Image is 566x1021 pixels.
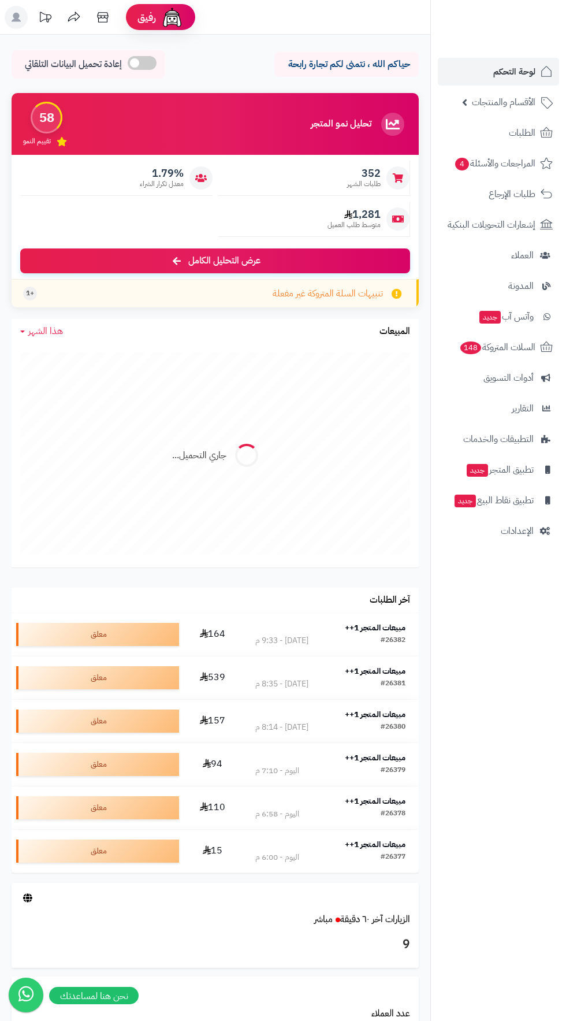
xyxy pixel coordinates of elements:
[23,136,51,146] span: تقييم النمو
[453,492,534,508] span: تطبيق نقاط البيع
[20,248,410,273] a: عرض التحليل الكامل
[438,150,559,177] a: المراجعات والأسئلة4
[16,623,179,646] div: معلق
[460,341,481,354] span: 148
[184,700,242,742] td: 157
[345,795,405,807] strong: مبيعات المتجر 1++
[472,94,535,110] span: الأقسام والمنتجات
[381,765,405,777] div: #26379
[20,325,63,338] a: هذا الشهر
[508,278,534,294] span: المدونة
[273,287,383,300] span: تنبيهات السلة المتروكة غير مفعلة
[28,324,63,338] span: هذا الشهر
[467,464,488,477] span: جديد
[487,31,555,55] img: logo-2.png
[16,710,179,733] div: معلق
[511,247,534,263] span: العملاء
[479,311,501,324] span: جديد
[184,786,242,829] td: 110
[459,339,535,355] span: السلات المتروكة
[509,125,535,141] span: الطلبات
[255,635,308,647] div: [DATE] - 9:33 م
[188,254,260,268] span: عرض التحليل الكامل
[16,796,179,819] div: معلق
[438,333,559,361] a: السلات المتروكة148
[327,208,381,221] span: 1,281
[438,180,559,208] a: طلبات الإرجاع
[438,211,559,239] a: إشعارات التحويلات البنكية
[184,656,242,699] td: 539
[26,288,34,298] span: +1
[347,179,381,189] span: طلبات الشهر
[379,326,410,337] h3: المبيعات
[455,495,476,507] span: جديد
[255,808,299,820] div: اليوم - 6:58 م
[255,722,308,733] div: [DATE] - 8:14 م
[438,517,559,545] a: الإعدادات
[283,58,410,71] p: حياكم الله ، نتمنى لكم تجارة رابحة
[20,935,410,955] h3: 9
[438,395,559,422] a: التقارير
[438,425,559,453] a: التطبيقات والخدمات
[512,400,534,417] span: التقارير
[255,678,308,690] div: [DATE] - 8:35 م
[140,179,184,189] span: معدل تكرار الشراء
[347,167,381,180] span: 352
[438,272,559,300] a: المدونة
[311,119,371,129] h3: تحليل نمو المتجر
[137,10,156,24] span: رفيق
[438,58,559,86] a: لوحة التحكم
[381,678,405,690] div: #26381
[327,220,381,230] span: متوسط طلب العميل
[381,852,405,863] div: #26377
[16,666,179,689] div: معلق
[466,462,534,478] span: تطبيق المتجر
[184,613,242,656] td: 164
[345,838,405,851] strong: مبيعات المتجر 1++
[438,364,559,392] a: أدوات التسويق
[16,753,179,776] div: معلق
[345,622,405,634] strong: مبيعات المتجر 1++
[31,6,59,32] a: تحديثات المنصة
[16,840,179,863] div: معلق
[172,449,226,462] div: جاري التحميل...
[25,58,122,71] span: إعادة تحميل البيانات التلقائي
[314,912,410,926] a: الزيارات آخر ٦٠ دقيقةمباشر
[255,852,299,863] div: اليوم - 6:00 م
[489,186,535,202] span: طلبات الإرجاع
[501,523,534,539] span: الإعدادات
[140,167,184,180] span: 1.79%
[455,158,469,170] span: 4
[345,752,405,764] strong: مبيعات المتجر 1++
[371,1007,410,1020] a: عدد العملاء
[438,487,559,514] a: تطبيق نقاط البيعجديد
[438,242,559,269] a: العملاء
[314,912,333,926] small: مباشر
[448,217,535,233] span: إشعارات التحويلات البنكية
[345,708,405,721] strong: مبيعات المتجر 1++
[370,595,410,606] h3: آخر الطلبات
[255,765,299,777] div: اليوم - 7:10 م
[478,309,534,325] span: وآتس آب
[381,635,405,647] div: #26382
[463,431,534,447] span: التطبيقات والخدمات
[345,665,405,677] strong: مبيعات المتجر 1++
[438,119,559,147] a: الطلبات
[483,370,534,386] span: أدوات التسويق
[493,64,535,80] span: لوحة التحكم
[184,830,242,873] td: 15
[438,456,559,484] a: تطبيق المتجرجديد
[454,155,535,172] span: المراجعات والأسئلة
[381,722,405,733] div: #26380
[438,303,559,331] a: وآتس آبجديد
[161,6,184,29] img: ai-face.png
[184,743,242,786] td: 94
[381,808,405,820] div: #26378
